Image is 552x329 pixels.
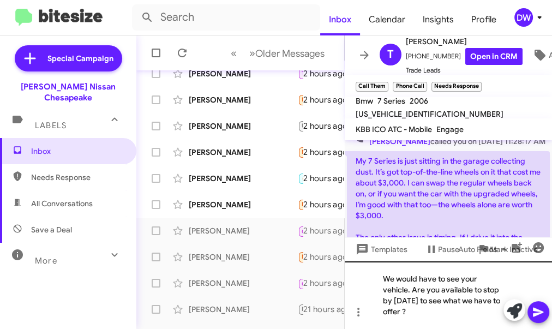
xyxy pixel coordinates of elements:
[189,304,298,315] div: [PERSON_NAME]
[303,199,356,210] div: 2 hours ago
[303,94,356,105] div: 2 hours ago
[302,70,333,77] span: Try Pausing
[369,136,430,146] span: [PERSON_NAME]
[298,172,303,184] div: No thank you
[345,261,552,329] div: We would have to see your vehicle. Are you available to stop by [DATE] to see what we have to off...
[298,119,303,132] div: Now
[303,121,356,131] div: 2 hours ago
[345,240,416,259] button: Templates
[298,93,303,106] div: yes i just want to make some repairs before i sell it
[406,48,523,65] span: [PHONE_NUMBER]
[360,4,414,35] a: Calendar
[189,252,298,262] div: [PERSON_NAME]
[189,173,298,184] div: [PERSON_NAME]
[387,46,394,63] span: T
[189,278,298,289] div: [PERSON_NAME]
[303,252,356,262] div: 2 hours ago
[406,65,523,76] span: Trade Leads
[303,304,360,315] div: 21 hours ago
[465,48,523,65] a: Open in CRM
[31,198,93,209] span: All Conversations
[347,151,550,291] p: My 7 Series is just sitting in the garage collecting dust. It’s got top-of-the-line wheels on it ...
[189,94,298,105] div: [PERSON_NAME]
[302,253,348,260] span: Needs Response
[189,225,298,236] div: [PERSON_NAME]
[31,172,124,183] span: Needs Response
[406,35,523,48] span: [PERSON_NAME]
[224,42,243,64] button: Previous
[189,121,298,131] div: [PERSON_NAME]
[505,8,540,27] button: DW
[393,82,427,92] small: Phone Call
[225,42,331,64] nav: Page navigation example
[31,224,72,235] span: Save a Deal
[303,147,356,158] div: 2 hours ago
[356,124,432,134] span: KBB ICO ATC - Mobile
[353,240,407,259] span: Templates
[356,96,373,106] span: Bmw
[302,96,348,103] span: Needs Response
[458,240,511,259] span: Auto Fields
[189,199,298,210] div: [PERSON_NAME]
[243,42,331,64] button: Next
[414,4,463,35] a: Insights
[302,201,348,208] span: Needs Response
[15,45,122,71] a: Special Campaign
[449,240,519,259] button: Auto Fields
[302,175,320,182] span: 🔥 Hot
[132,4,320,31] input: Search
[298,224,303,237] div: My 7 Series is just sitting in the garage collecting dust. It’s got top-of-the-line wheels on it ...
[189,147,298,158] div: [PERSON_NAME]
[35,121,67,130] span: Labels
[356,109,503,119] span: [US_VEHICLE_IDENTIFICATION_NUMBER]
[377,96,405,106] span: 7 Series
[298,276,303,290] div: Inbound Call
[298,198,303,211] div: We have a Lexus on order. So once that comes in, I will be ready to sell and reach out at that ti...
[302,122,330,129] span: Unpaused
[463,4,505,35] a: Profile
[320,4,360,35] a: Inbox
[410,96,428,106] span: 2006
[302,228,330,235] span: Call Them
[303,173,356,184] div: 2 hours ago
[298,67,303,80] div: [PERSON_NAME] - thank you for the text. Going to wait until the end of the year.
[436,124,464,134] span: Engage
[514,8,533,27] div: DW
[431,82,482,92] small: Needs Response
[189,68,298,79] div: [PERSON_NAME]
[47,53,113,64] span: Special Campaign
[31,146,124,157] span: Inbox
[303,278,356,289] div: 2 hours ago
[231,46,237,60] span: «
[255,47,325,59] span: Older Messages
[356,82,388,92] small: Call Them
[298,146,303,158] div: Good morning. No, I have not set up an appointment. Let me see how my schedule is for the weekend...
[416,240,468,259] button: Pause
[302,280,330,288] span: Call Them
[35,256,57,266] span: More
[298,250,303,263] div: Too late
[298,303,303,315] div: Hey [PERSON_NAME] Is There Any Update I'm trying to come in but get everything situated
[303,68,356,79] div: 2 hours ago
[302,148,348,155] span: Needs Response
[249,46,255,60] span: »
[302,306,326,313] span: Finished
[303,225,356,236] div: 2 hours ago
